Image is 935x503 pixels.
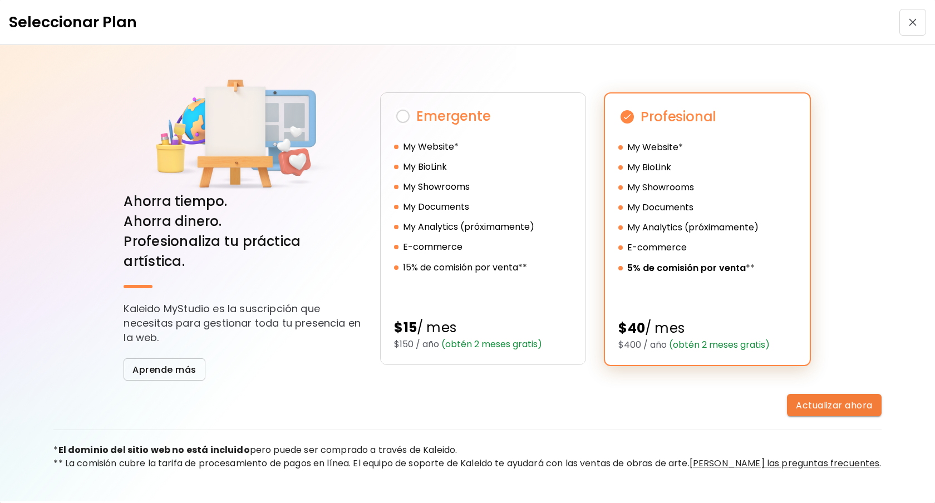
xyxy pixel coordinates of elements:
h3: Seleccionar Plan [9,11,137,33]
strong: $40 [618,319,645,337]
p: Kaleido MyStudio es la suscripción que necesitas para gestionar toda tu presencia en la web. [124,302,362,345]
button: Aprende más [124,358,205,381]
h5: E-commerce [403,240,462,254]
span: Actualizar ahora [796,400,872,411]
h5: My Analytics (próximamente) [627,221,759,234]
p: ** La comisión cubre la tarifa de procesamiento de pagos en línea. El equipo de soporte de Kaleid... [53,457,881,470]
h5: My Analytics (próximamente) [403,220,534,234]
h2: Emergente [394,106,572,126]
span: (obtén 2 meses gratis) [667,338,770,351]
h5: 5% de comisión por venta [627,262,746,275]
h5: My BioLink [627,161,671,174]
h5: My Documents [403,200,469,214]
img: check [618,108,636,126]
h5: $400 / año [618,338,796,352]
span: [PERSON_NAME] las preguntas frecuentes [690,457,880,470]
h5: E-commerce [627,241,687,254]
h5: $150 / año [394,338,572,351]
img: art [147,78,339,191]
h5: My Website [403,140,454,154]
span: (obtén 2 meses gratis) [439,338,542,351]
h4: / mes [618,318,796,338]
h5: My Documents [627,201,693,214]
h2: Profesional [618,107,796,127]
h5: 15% de comisión por venta [403,261,518,274]
p: Ahorra tiempo. Ahorra dinero. Profesionaliza tu práctica artística. [124,191,362,272]
p: * pero puede ser comprado a través de Kaleido. [53,443,881,457]
img: closeIcon [909,18,917,26]
img: check [394,107,412,125]
span: Aprende más [132,364,196,376]
h5: My Showrooms [627,181,694,194]
button: closeIcon [899,9,926,36]
h4: / mes [394,318,572,338]
strong: El dominio del sitio web no está incluido [58,443,250,456]
button: Actualizar ahora [787,394,881,416]
strong: $15 [394,318,417,337]
h5: My Showrooms [403,180,470,194]
h5: My BioLink [403,160,447,174]
h5: My Website [627,141,678,154]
